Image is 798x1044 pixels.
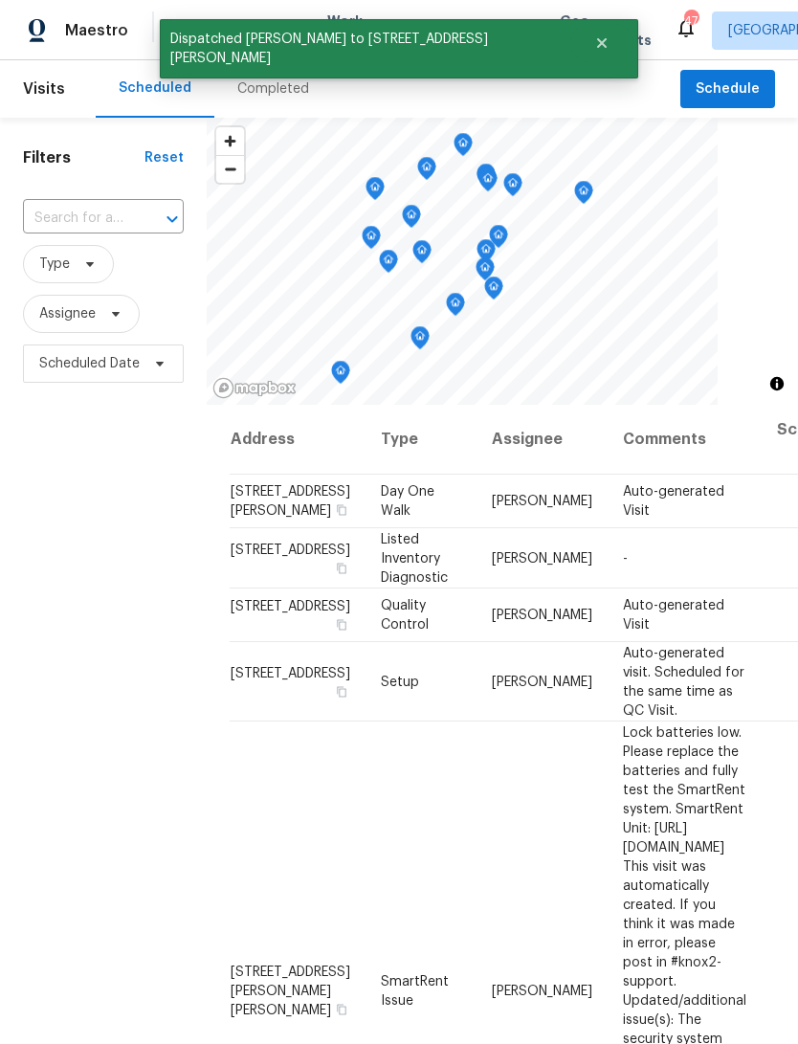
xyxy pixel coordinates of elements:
[454,133,473,163] div: Map marker
[477,239,496,269] div: Map marker
[402,205,421,234] div: Map marker
[333,1000,350,1017] button: Copy Address
[492,984,592,997] span: [PERSON_NAME]
[478,168,498,198] div: Map marker
[216,127,244,155] button: Zoom in
[680,70,775,109] button: Schedule
[39,354,140,373] span: Scheduled Date
[765,372,788,395] button: Toggle attribution
[237,79,309,99] div: Completed
[560,11,652,50] span: Geo Assignments
[608,405,762,475] th: Comments
[119,78,191,98] div: Scheduled
[39,255,70,274] span: Type
[623,599,724,632] span: Auto-generated Visit
[492,495,592,508] span: [PERSON_NAME]
[623,551,628,565] span: -
[489,225,508,255] div: Map marker
[333,682,350,700] button: Copy Address
[771,373,783,394] span: Toggle attribution
[160,19,570,78] span: Dispatched [PERSON_NAME] to [STREET_ADDRESS][PERSON_NAME]
[231,666,350,679] span: [STREET_ADDRESS]
[327,11,376,50] span: Work Orders
[207,118,718,405] canvas: Map
[492,609,592,622] span: [PERSON_NAME]
[39,304,96,323] span: Assignee
[484,277,503,306] div: Map marker
[231,965,350,1016] span: [STREET_ADDRESS][PERSON_NAME][PERSON_NAME]
[623,646,744,717] span: Auto-generated visit. Scheduled for the same time as QC Visit.
[476,257,495,287] div: Map marker
[379,250,398,279] div: Map marker
[410,326,430,356] div: Map marker
[381,974,449,1007] span: SmartRent Issue
[684,11,698,31] div: 47
[216,155,244,183] button: Zoom out
[231,600,350,613] span: [STREET_ADDRESS]
[492,675,592,688] span: [PERSON_NAME]
[477,164,496,193] div: Map marker
[417,157,436,187] div: Map marker
[366,177,385,207] div: Map marker
[492,551,592,565] span: [PERSON_NAME]
[216,156,244,183] span: Zoom out
[23,68,65,110] span: Visits
[574,181,593,211] div: Map marker
[412,240,432,270] div: Map marker
[570,24,633,62] button: Close
[477,405,608,475] th: Assignee
[144,148,184,167] div: Reset
[159,206,186,233] button: Open
[230,405,366,475] th: Address
[503,173,522,203] div: Map marker
[65,21,128,40] span: Maestro
[696,78,760,101] span: Schedule
[23,204,130,233] input: Search for an address...
[362,226,381,255] div: Map marker
[231,543,350,556] span: [STREET_ADDRESS]
[23,148,144,167] h1: Filters
[212,377,297,399] a: Mapbox homepage
[477,165,496,194] div: Map marker
[231,485,350,518] span: [STREET_ADDRESS][PERSON_NAME]
[446,293,465,322] div: Map marker
[623,485,724,518] span: Auto-generated Visit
